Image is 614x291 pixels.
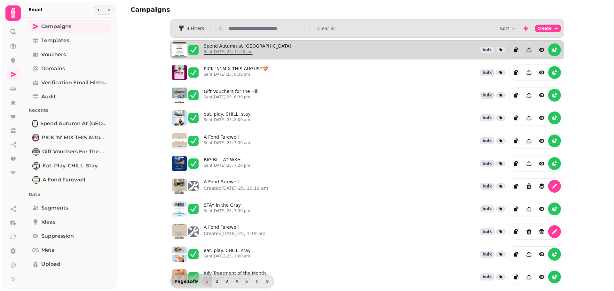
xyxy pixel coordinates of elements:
[523,111,535,124] button: Share campaign preview
[204,230,265,237] p: Created [DATE]-25, 1:19 pm
[28,258,111,271] a: Upload
[480,205,495,212] div: bulk
[204,280,209,283] span: 1
[535,43,548,56] button: view
[204,95,258,100] p: Sent [DATE]-25, 6:30 pm
[510,43,523,56] button: duplicate
[204,202,250,216] a: STAY in the GraySent[DATE]-25, 7:30 pm
[510,66,523,79] button: duplicate
[535,66,548,79] button: view
[548,66,561,79] button: reports
[224,280,229,283] span: 3
[523,203,535,215] button: Share campaign preview
[510,248,523,261] button: duplicate
[204,72,268,77] p: Sent [DATE]-25, 6:30 am
[204,247,251,261] a: eat. play. CHILL. staySent[DATE]-25, 7:00 am
[548,180,561,193] button: edit
[41,51,66,58] span: Vouchers
[23,18,116,282] nav: Tabs
[41,37,69,44] span: Templates
[41,218,55,226] span: Ideas
[186,26,204,31] span: 3 Filters
[510,225,523,238] button: duplicate
[222,276,232,287] button: 3
[234,280,239,283] span: 4
[28,90,111,103] a: Audit
[40,120,107,127] span: Spend Autumn at [GEOGRAPHIC_DATA]
[548,43,561,56] button: reports
[172,201,187,217] img: aHR0cHM6Ly9zdGFtcGVkZS1zZXJ2aWNlLXByb2QtdGVtcGxhdGUtcHJldmlld3MuczMuZXUtd2VzdC0xLmFtYXpvbmF3cy5jb...
[41,23,71,30] span: Campaigns
[202,276,272,287] nav: Pagination
[33,120,37,127] img: Spend Autumn at Whitekirk Hill
[480,69,495,76] div: bulk
[204,157,250,171] a: BIG BLU AT WKHSent[DATE]-25, 7:30 pm
[480,137,495,144] div: bulk
[548,225,561,238] button: edit
[510,203,523,215] button: duplicate
[28,145,111,158] a: Gift Vouchers for the HillGift Vouchers for the Hill
[244,280,249,283] span: 5
[317,25,335,32] button: Clear all
[548,271,561,283] button: reports
[535,111,548,124] button: view
[130,5,253,14] h2: Campaigns
[28,230,111,242] a: Suppression
[523,134,535,147] button: Share campaign preview
[480,114,495,121] div: bulk
[204,179,268,194] a: A Fond FarewellCreated[DATE]-25, 10:19 am
[28,34,111,47] a: Templates
[204,270,266,284] a: July Treatment of the MonthSent[DATE]-25, 7:30 am
[204,185,268,191] p: Created [DATE]-25, 10:19 am
[523,66,535,79] button: Share campaign preview
[41,65,65,73] span: Domains
[28,173,111,186] a: A Fond FarewellA Fond Farewell
[265,280,270,283] span: 9
[510,157,523,170] button: duplicate
[172,224,187,239] img: aHR0cHM6Ly9zdGFtcGVkZS1zZXJ2aWNlLXByb2QtdGVtcGxhdGUtcHJldmlld3MuczMuZXUtd2VzdC0xLmFtYXpvbmF3cy5jb...
[535,134,548,147] button: view
[535,203,548,215] button: view
[232,276,242,287] button: 4
[251,276,262,287] button: next
[173,23,209,34] button: 3 Filters
[41,246,55,254] span: Meta
[204,254,251,259] p: Sent [DATE]-25, 7:00 am
[535,248,548,261] button: view
[204,134,250,148] a: A Fond FarewellSent[DATE]-25, 7:30 am
[214,280,219,283] span: 2
[204,43,291,57] a: Spend Autumn at [GEOGRAPHIC_DATA]Sent[DATE]-25, 11:30 am
[500,25,517,32] button: Sort
[548,89,561,102] button: reports
[204,88,258,102] a: Gift Vouchers for the HillSent[DATE]-25, 6:30 pm
[41,204,68,212] span: Segments
[28,48,111,61] a: Vouchers
[480,46,495,53] div: bulk
[33,149,39,155] img: Gift Vouchers for the Hill
[42,134,107,142] span: PICK 'N' MIX THIS AUGUST💝
[172,110,187,126] img: aHR0cHM6Ly9zdGFtcGVkZS1zZXJ2aWNlLXByb2QtdGVtcGxhdGUtcHJldmlld3MuczMuZXUtd2VzdC0xLmFtYXpvbmF3cy5jb...
[548,157,561,170] button: reports
[28,189,111,200] p: Data
[480,273,495,280] div: bulk
[548,134,561,147] button: reports
[535,89,548,102] button: view
[28,117,111,130] a: Spend Autumn at Whitekirk HillSpend Autumn at [GEOGRAPHIC_DATA]
[28,76,111,89] a: Verification email history
[535,271,548,283] button: view
[172,247,187,262] img: aHR0cHM6Ly9zdGFtcGVkZS1zZXJ2aWNlLXByb2QtdGVtcGxhdGUtcHJldmlld3MuczMuZXUtd2VzdC0xLmFtYXpvbmF3cy5jb...
[172,156,187,171] img: aHR0cHM6Ly9zdGFtcGVkZS1zZXJ2aWNlLXByb2QtdGVtcGxhdGUtcHJldmlld3MuczMuZXUtd2VzdC0xLmFtYXpvbmF3cy5jb...
[523,271,535,283] button: Share campaign preview
[535,225,548,238] button: revisions
[28,202,111,214] a: Segments
[204,163,250,168] p: Sent [DATE]-25, 7:30 pm
[510,111,523,124] button: duplicate
[510,180,523,193] button: duplicate
[28,244,111,257] a: Meta
[172,133,187,149] img: aHR0cHM6Ly9zdGFtcGVkZS1zZXJ2aWNlLXByb2QtdGVtcGxhdGUtcHJldmlld3MuczMuZXUtd2VzdC0xLmFtYXpvbmF3cy5jb...
[172,269,187,285] img: aHR0cHM6Ly9zdGFtcGVkZS1zZXJ2aWNlLXByb2QtdGVtcGxhdGUtcHJldmlld3MuczMuZXUtd2VzdC0xLmFtYXpvbmF3cy5jb...
[172,278,201,285] p: Page 1 of 9
[204,49,291,54] p: Sent [DATE]-25, 11:30 am
[523,180,535,193] button: Delete
[241,276,252,287] button: 5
